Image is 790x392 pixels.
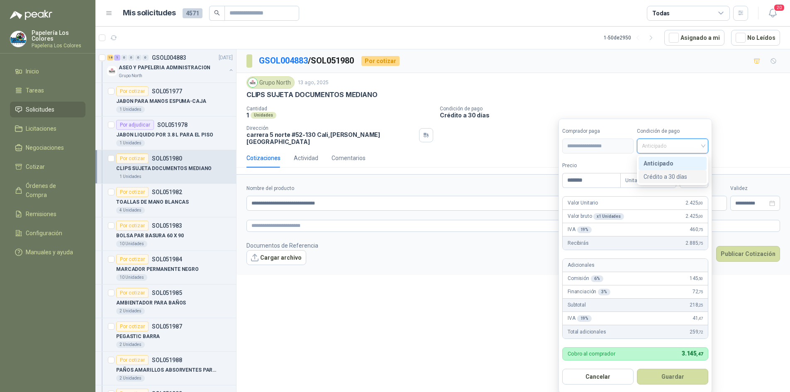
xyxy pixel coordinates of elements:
p: Papelería Los Colores [32,30,85,41]
p: IVA [568,226,592,234]
span: Cotizar [26,162,45,171]
div: 0 [121,55,127,61]
div: Por cotizar [116,254,149,264]
span: Anticipado [642,140,703,152]
span: Configuración [26,229,62,238]
div: 19 % [577,315,592,322]
div: 1 - 50 de 2950 [604,31,658,44]
p: Total adicionales [568,328,606,336]
p: SOL051977 [152,88,182,94]
div: Anticipado [639,157,707,170]
a: GSOL004883 [259,56,308,66]
img: Logo peakr [10,10,52,20]
p: SOL051978 [157,122,188,128]
span: Solicitudes [26,105,54,114]
p: GSOL004883 [152,55,186,61]
img: Company Logo [10,31,26,47]
p: Condición de pago [440,106,787,112]
div: 2 Unidades [116,375,145,382]
p: PAÑOS AMARILLOS ABSORVENTES PARA COCINA ASK [116,366,219,374]
label: Precio [562,162,620,170]
p: TOALLAS DE MANO BLANCAS [116,198,189,206]
span: 259 [690,328,703,336]
div: Por cotizar [116,153,149,163]
div: 10 Unidades [116,241,147,247]
span: 460 [690,226,703,234]
span: 145 [690,275,703,282]
div: Crédito a 30 días [639,170,707,183]
div: Crédito a 30 días [644,172,702,181]
span: ,47 [698,316,703,321]
p: BOLSA PAR BASURA 60 X 90 [116,232,184,240]
a: Por cotizarSOL051980CLIPS SUJETA DOCUMENTOS MEDIANO1 Unidades [95,150,236,184]
div: 0 [135,55,141,61]
a: Por cotizarSOL051983BOLSA PAR BASURA 60 X 9010 Unidades [95,217,236,251]
p: SOL051988 [152,357,182,363]
div: Grupo North [246,76,295,89]
a: Por cotizarSOL051984MARCADOR PERMANENTE NEGRO10 Unidades [95,251,236,285]
span: ,50 [698,276,703,281]
p: CLIPS SUJETA DOCUMENTOS MEDIANO [116,165,212,173]
p: JABON LIQUIDO POR 3.8 L PARA EL PISO [116,131,213,139]
p: Subtotal [568,301,586,309]
div: Por cotizar [116,86,149,96]
div: 1 Unidades [116,140,145,146]
p: IVA [568,314,592,322]
p: Valor Unitario [568,199,598,207]
div: Por cotizar [116,187,149,197]
span: Órdenes de Compra [26,181,78,200]
p: [DATE] [219,54,233,62]
p: ASEO Y PAPELERIA ADMINISTRACION [119,64,210,72]
a: Tareas [10,83,85,98]
span: 218 [690,301,703,309]
div: Anticipado [644,159,702,168]
div: 1 [114,55,120,61]
p: SOL051980 [152,156,182,161]
p: Crédito a 30 días [440,112,787,119]
label: Comprador paga [562,127,634,135]
button: Asignado a mi [664,30,724,46]
button: No Leídos [731,30,780,46]
div: 10 Unidades [116,274,147,281]
span: ,72 [698,330,703,334]
div: 1 Unidades [116,106,145,113]
p: Adicionales [568,261,594,269]
div: 18 [107,55,113,61]
button: Cancelar [562,369,634,385]
div: 2 Unidades [116,341,145,348]
div: Cotizaciones [246,153,280,163]
span: search [214,10,220,16]
p: AMBIENTADOR PARA BAÑOS [116,299,186,307]
p: Financiación [568,288,610,296]
div: Comentarios [332,153,366,163]
h1: Mis solicitudes [123,7,176,19]
div: Por cotizar [116,221,149,231]
span: 4571 [183,8,202,18]
div: Por cotizar [116,288,149,298]
a: Manuales y ayuda [10,244,85,260]
span: Licitaciones [26,124,56,133]
span: Inicio [26,67,39,76]
div: 4 Unidades [116,207,145,214]
a: 18 1 0 0 0 0 GSOL004883[DATE] Company LogoASEO Y PAPELERIA ADMINISTRACIONGrupo North [107,53,234,79]
a: Por cotizarSOL051987PEGASTIC BARRA2 Unidades [95,318,236,352]
p: Papeleria Los Colores [32,43,85,48]
p: Grupo North [119,73,142,79]
a: Licitaciones [10,121,85,136]
span: 41 [692,314,703,322]
div: Por cotizar [116,355,149,365]
span: 2.425 [685,199,703,207]
a: Por cotizarSOL051988PAÑOS AMARILLOS ABSORVENTES PARA COCINA ASK2 Unidades [95,352,236,385]
span: Unitario [625,174,671,187]
p: Documentos de Referencia [246,241,318,250]
div: Unidades [251,112,276,119]
div: x 1 Unidades [593,213,624,220]
button: 20 [765,6,780,21]
span: 3.145 [682,350,703,357]
p: Cobro al comprador [568,351,615,356]
p: Dirección [246,125,416,131]
a: Solicitudes [10,102,85,117]
img: Company Logo [107,66,117,76]
p: 1 [246,112,249,119]
div: Todas [652,9,670,18]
